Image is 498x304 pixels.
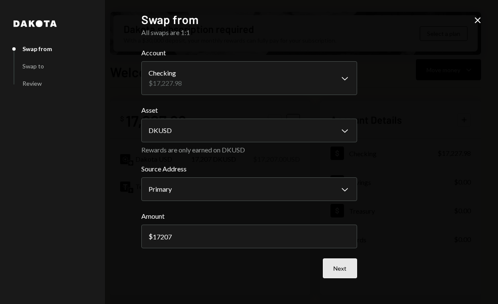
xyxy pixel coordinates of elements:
div: Swap to [22,62,44,70]
label: Source Address [141,164,357,174]
label: Account [141,48,357,58]
div: Rewards are only earned on DKUSD [141,146,357,154]
label: Asset [141,105,357,115]
button: Account [141,61,357,95]
h2: Swap from [141,11,357,28]
button: Next [323,258,357,278]
div: All swaps are 1:1 [141,27,357,38]
div: Swap from [22,45,52,52]
button: Source Address [141,177,357,201]
input: 0.00 [141,225,357,248]
div: Review [22,80,42,87]
button: Asset [141,119,357,142]
label: Amount [141,211,357,221]
div: $ [149,232,153,240]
